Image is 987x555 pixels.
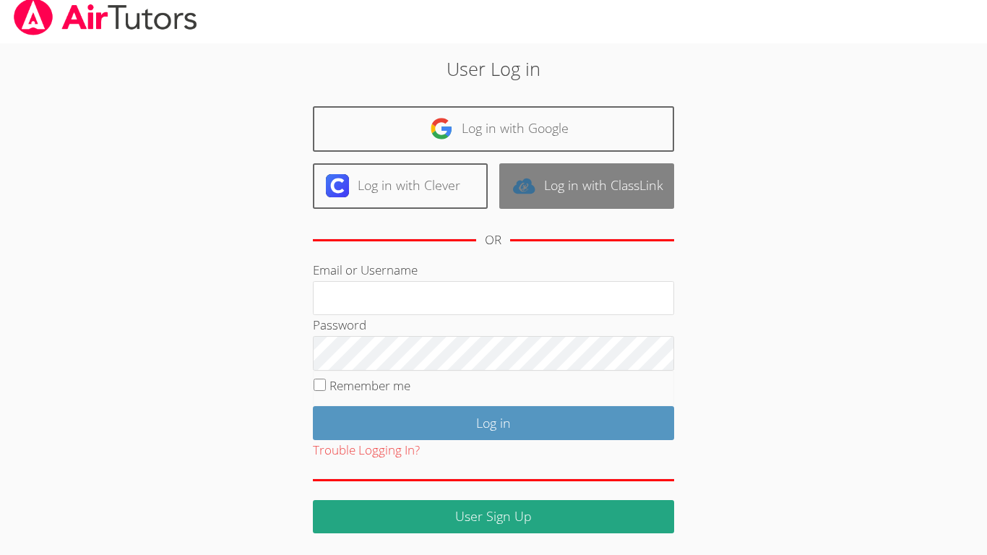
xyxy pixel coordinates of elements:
[313,262,418,278] label: Email or Username
[313,440,420,461] button: Trouble Logging In?
[512,174,535,197] img: classlink-logo-d6bb404cc1216ec64c9a2012d9dc4662098be43eaf13dc465df04b49fa7ab582.svg
[313,163,488,209] a: Log in with Clever
[326,174,349,197] img: clever-logo-6eab21bc6e7a338710f1a6ff85c0baf02591cd810cc4098c63d3a4b26e2feb20.svg
[485,230,501,251] div: OR
[313,406,674,440] input: Log in
[499,163,674,209] a: Log in with ClassLink
[430,117,453,140] img: google-logo-50288ca7cdecda66e5e0955fdab243c47b7ad437acaf1139b6f446037453330a.svg
[313,106,674,152] a: Log in with Google
[227,55,760,82] h2: User Log in
[313,317,366,333] label: Password
[313,500,674,534] a: User Sign Up
[329,377,410,394] label: Remember me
